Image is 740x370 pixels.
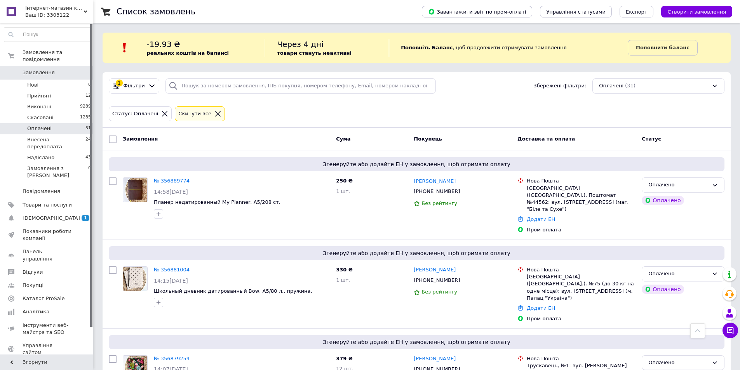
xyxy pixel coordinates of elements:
[123,178,147,202] img: Фото товару
[123,266,148,291] a: Фото товару
[27,82,38,89] span: Нові
[23,248,72,262] span: Панель управління
[123,267,147,291] img: Фото товару
[147,50,229,56] b: реальних коштів на балансі
[23,269,43,276] span: Відгуки
[23,215,80,222] span: [DEMOGRAPHIC_DATA]
[27,136,85,150] span: Внесена передоплата
[23,49,93,63] span: Замовлення та повідомлення
[625,83,636,89] span: (31)
[27,154,54,161] span: Надіслано
[80,114,91,121] span: 1285
[414,178,456,185] a: [PERSON_NAME]
[527,266,636,273] div: Нова Пошта
[648,270,709,278] div: Оплачено
[336,267,353,273] span: 330 ₴
[23,342,72,356] span: Управління сайтом
[620,6,654,17] button: Експорт
[154,267,190,273] a: № 356881004
[667,9,726,15] span: Створити замовлення
[25,5,84,12] span: Інтернет-магазин канцелярії та аксесуарів Lufko
[111,110,160,118] div: Статус: Оплачені
[85,136,91,150] span: 24
[82,215,89,221] span: 1
[23,228,72,242] span: Показники роботи компанії
[336,356,353,361] span: 379 ₴
[642,285,684,294] div: Оплачено
[27,92,51,99] span: Прийняті
[421,200,457,206] span: Без рейтингу
[421,289,457,295] span: Без рейтингу
[414,355,456,363] a: [PERSON_NAME]
[336,136,350,142] span: Cума
[642,196,684,205] div: Оплачено
[123,136,158,142] span: Замовлення
[527,226,636,233] div: Пром-оплата
[27,103,51,110] span: Виконані
[626,9,648,15] span: Експорт
[527,305,555,311] a: Додати ЕН
[422,6,532,17] button: Завантажити звіт по пром-оплаті
[527,185,636,213] div: [GEOGRAPHIC_DATA] ([GEOGRAPHIC_DATA].), Поштомат №44562: вул. [STREET_ADDRESS] (маг. "Біле та Сухе")
[154,189,188,195] span: 14:58[DATE]
[147,40,180,49] span: -19.93 ₴
[517,136,575,142] span: Доставка та оплата
[23,188,60,195] span: Повідомлення
[636,45,690,50] b: Поповнити баланс
[23,282,44,289] span: Покупці
[154,199,280,205] span: Планер недатированный My Planner, А5/208 ст.
[85,92,91,99] span: 12
[112,249,721,257] span: Згенеруйте або додайте ЕН у замовлення, щоб отримати оплату
[165,78,436,94] input: Пошук за номером замовлення, ПІБ покупця, номером телефону, Email, номером накладної
[336,178,353,184] span: 250 ₴
[527,355,636,362] div: Нова Пошта
[540,6,612,17] button: Управління статусами
[25,12,93,19] div: Ваш ID: 3303122
[119,42,131,54] img: :exclamation:
[85,125,91,132] span: 31
[88,165,91,179] span: 0
[336,277,350,283] span: 1 шт.
[112,338,721,346] span: Згенеруйте або додайте ЕН у замовлення, щоб отримати оплату
[336,188,350,194] span: 1 шт.
[527,273,636,302] div: [GEOGRAPHIC_DATA] ([GEOGRAPHIC_DATA].), №75 (до 30 кг на одне місце): вул. [STREET_ADDRESS] (м. П...
[546,9,606,15] span: Управління статусами
[154,288,312,294] a: Школьный дневник датированный Bow, А5/80 л., пружина.
[23,322,72,336] span: Інструменти веб-майстра та SEO
[527,216,555,222] a: Додати ЕН
[277,40,324,49] span: Через 4 дні
[401,45,453,50] b: Поповніть Баланс
[4,28,91,42] input: Пошук
[628,40,698,56] a: Поповнити баланс
[414,188,460,194] span: [PHONE_NUMBER]
[154,178,190,184] a: № 356889774
[154,278,188,284] span: 14:15[DATE]
[123,177,148,202] a: Фото товару
[27,125,52,132] span: Оплачені
[414,266,456,274] a: [PERSON_NAME]
[154,356,190,361] a: № 356879259
[112,160,721,168] span: Згенеруйте або додайте ЕН у замовлення, щоб отримати оплату
[653,9,732,14] a: Створити замовлення
[723,323,738,338] button: Чат з покупцем
[533,82,586,90] span: Збережені фільтри:
[80,103,91,110] span: 9289
[23,295,64,302] span: Каталог ProSale
[428,8,526,15] span: Завантажити звіт по пром-оплаті
[648,181,709,189] div: Оплачено
[177,110,213,118] div: Cкинути все
[661,6,732,17] button: Створити замовлення
[27,114,54,121] span: Скасовані
[23,308,49,315] span: Аналітика
[116,80,123,87] div: 1
[389,39,628,57] div: , щоб продовжити отримувати замовлення
[117,7,195,16] h1: Список замовлень
[599,82,623,90] span: Оплачені
[414,277,460,283] span: [PHONE_NUMBER]
[23,202,72,208] span: Товари та послуги
[23,69,55,76] span: Замовлення
[85,154,91,161] span: 43
[642,136,661,142] span: Статус
[527,177,636,184] div: Нова Пошта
